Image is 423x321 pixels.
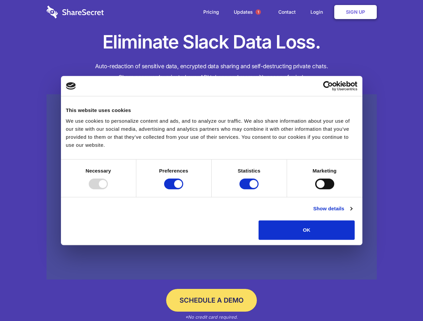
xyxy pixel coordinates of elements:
strong: Marketing [312,168,337,174]
div: We use cookies to personalize content and ads, and to analyze our traffic. We also share informat... [66,117,357,149]
img: logo [66,82,76,90]
span: 1 [256,9,261,15]
button: OK [259,220,355,240]
img: logo-wordmark-white-trans-d4663122ce5f474addd5e946df7df03e33cb6a1c49d2221995e7729f52c070b2.svg [47,6,104,18]
h1: Eliminate Slack Data Loss. [47,30,377,54]
a: Wistia video thumbnail [47,94,377,280]
a: Usercentrics Cookiebot - opens in a new window [299,81,357,91]
strong: Statistics [238,168,261,174]
a: Schedule a Demo [166,289,257,312]
a: Contact [272,2,302,22]
a: Pricing [197,2,226,22]
strong: Preferences [159,168,188,174]
a: Sign Up [334,5,377,19]
em: *No credit card required. [185,314,238,320]
a: Show details [313,205,352,213]
a: Login [304,2,333,22]
div: This website uses cookies [66,106,357,114]
strong: Necessary [86,168,111,174]
h4: Auto-redaction of sensitive data, encrypted data sharing and self-destructing private chats. Shar... [47,61,377,83]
